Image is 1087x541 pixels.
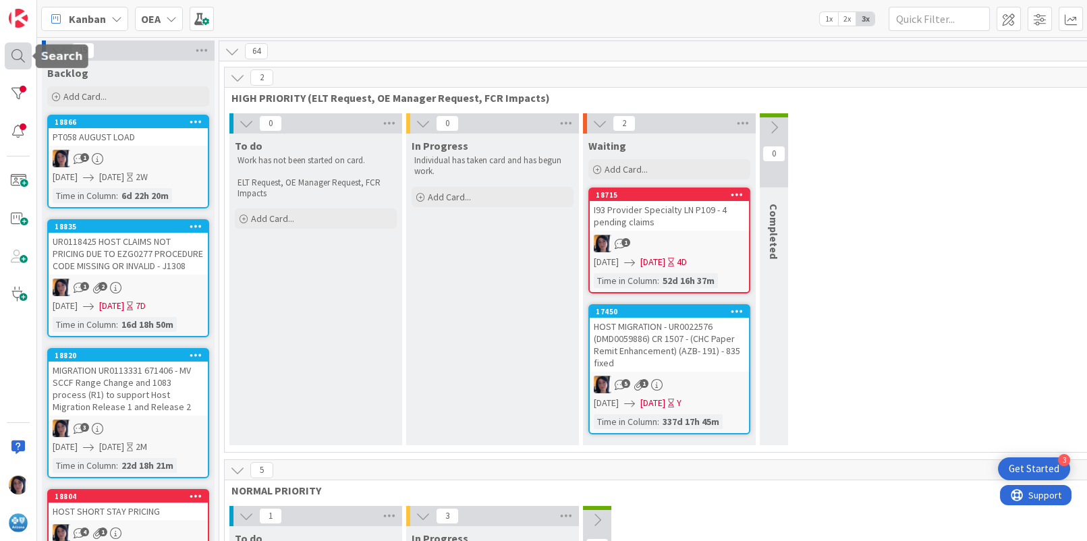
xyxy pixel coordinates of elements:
[47,219,209,337] a: 18835UR0118425 HOST CLAIMS NOT PRICING DUE TO EZG0277 PROCEDURE CODE MISSING OR INVALID - J1308TC...
[677,255,687,269] div: 4D
[53,440,78,454] span: [DATE]
[856,12,874,26] span: 3x
[762,146,785,162] span: 0
[9,513,28,532] img: avatar
[99,528,107,536] span: 1
[1009,462,1059,476] div: Get Started
[250,462,273,478] span: 5
[245,43,268,59] span: 64
[9,476,28,494] img: TC
[621,238,630,247] span: 1
[116,188,118,203] span: :
[594,255,619,269] span: [DATE]
[251,212,294,225] span: Add Card...
[594,396,619,410] span: [DATE]
[259,508,282,524] span: 1
[998,457,1070,480] div: Open Get Started checklist, remaining modules: 3
[838,12,856,26] span: 2x
[118,317,177,332] div: 16d 18h 50m
[80,423,89,432] span: 3
[588,139,626,152] span: Waiting
[69,11,106,27] span: Kanban
[99,282,107,291] span: 2
[590,189,749,231] div: 18715I93 Provider Specialty LN P109 - 4 pending claims
[99,170,124,184] span: [DATE]
[116,317,118,332] span: :
[136,170,148,184] div: 2W
[118,458,177,473] div: 22d 18h 21m
[259,115,282,132] span: 0
[53,420,70,437] img: TC
[238,155,394,166] p: Work has not been started on card.
[235,139,262,152] span: To do
[49,362,208,416] div: MIGRATION UR0113331 671406 - MV SCCF Range Change and 1083 process (R1) to support Host Migration...
[588,304,750,434] a: 17450HOST MIGRATION - UR0022576 (DMD0059886) CR 1507 - (CHC Paper Remit Enhancement) (AZB- 191) -...
[99,440,124,454] span: [DATE]
[594,376,611,393] img: TC
[590,201,749,231] div: I93 Provider Specialty LN P109 - 4 pending claims
[49,128,208,146] div: PT058 AUGUST LOAD
[53,317,116,332] div: Time in Column
[590,306,749,372] div: 17450HOST MIGRATION - UR0022576 (DMD0059886) CR 1507 - (CHC Paper Remit Enhancement) (AZB- 191) -...
[116,458,118,473] span: :
[250,69,273,86] span: 2
[588,188,750,293] a: 18715I93 Provider Specialty LN P109 - 4 pending claimsTC[DATE][DATE]4DTime in Column:52d 16h 37m
[136,440,147,454] div: 2M
[63,90,107,103] span: Add Card...
[596,190,749,200] div: 18715
[640,255,665,269] span: [DATE]
[28,2,61,18] span: Support
[594,273,657,288] div: Time in Column
[436,115,459,132] span: 0
[820,12,838,26] span: 1x
[72,42,94,59] span: 15
[657,273,659,288] span: :
[47,115,209,208] a: 18866PT058 AUGUST LOADTC[DATE][DATE]2WTime in Column:6d 22h 20m
[49,349,208,416] div: 18820MIGRATION UR0113331 671406 - MV SCCF Range Change and 1083 process (R1) to support Host Migr...
[49,116,208,146] div: 18866PT058 AUGUST LOAD
[640,396,665,410] span: [DATE]
[53,458,116,473] div: Time in Column
[53,279,70,296] img: TC
[412,139,468,152] span: In Progress
[55,222,208,231] div: 18835
[428,191,471,203] span: Add Card...
[1058,454,1070,466] div: 3
[767,204,781,259] span: Completed
[9,9,28,28] img: Visit kanbanzone.com
[640,379,648,388] span: 1
[49,221,208,233] div: 18835
[605,163,648,175] span: Add Card...
[590,376,749,393] div: TC
[596,307,749,316] div: 17450
[659,414,723,429] div: 337d 17h 45m
[80,282,89,291] span: 1
[55,351,208,360] div: 18820
[49,503,208,520] div: HOST SHORT STAY PRICING
[141,12,161,26] b: OEA
[49,221,208,275] div: 18835UR0118425 HOST CLAIMS NOT PRICING DUE TO EZG0277 PROCEDURE CODE MISSING OR INVALID - J1308
[594,235,611,252] img: TC
[590,318,749,372] div: HOST MIGRATION - UR0022576 (DMD0059886) CR 1507 - (CHC Paper Remit Enhancement) (AZB- 191) - 835 ...
[590,306,749,318] div: 17450
[41,50,83,63] h5: Search
[621,379,630,388] span: 5
[49,233,208,275] div: UR0118425 HOST CLAIMS NOT PRICING DUE TO EZG0277 PROCEDURE CODE MISSING OR INVALID - J1308
[53,170,78,184] span: [DATE]
[49,116,208,128] div: 18866
[49,349,208,362] div: 18820
[136,299,146,313] div: 7D
[99,299,124,313] span: [DATE]
[47,348,209,478] a: 18820MIGRATION UR0113331 671406 - MV SCCF Range Change and 1083 process (R1) to support Host Migr...
[889,7,990,31] input: Quick Filter...
[657,414,659,429] span: :
[436,508,459,524] span: 3
[594,414,657,429] div: Time in Column
[55,492,208,501] div: 18804
[53,150,70,167] img: TC
[118,188,172,203] div: 6d 22h 20m
[659,273,718,288] div: 52d 16h 37m
[49,490,208,503] div: 18804
[49,150,208,167] div: TC
[49,279,208,296] div: TC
